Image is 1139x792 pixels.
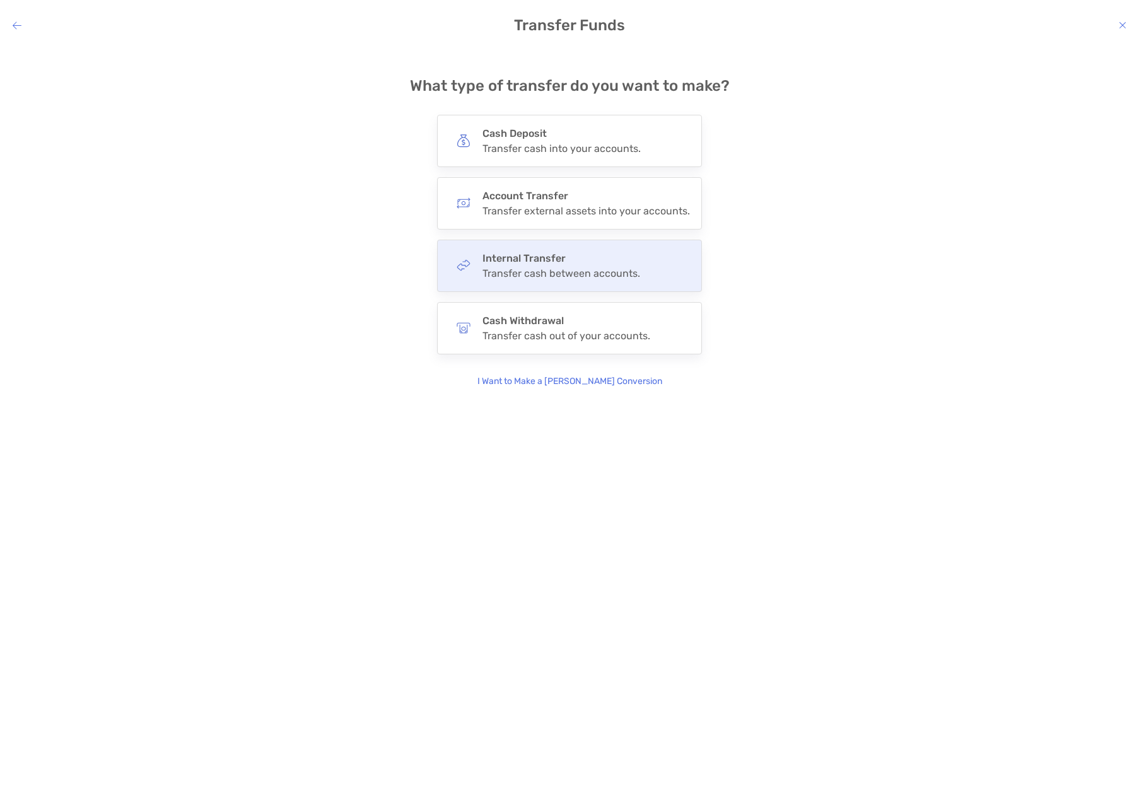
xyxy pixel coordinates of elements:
h4: Internal Transfer [482,252,640,264]
h4: Cash Withdrawal [482,315,650,327]
img: button icon [457,134,470,148]
div: Transfer cash between accounts. [482,267,640,279]
img: button icon [457,321,470,335]
h4: Account Transfer [482,190,690,202]
img: button icon [457,196,470,210]
div: Transfer cash into your accounts. [482,143,641,154]
img: button icon [457,259,470,272]
h4: Cash Deposit [482,127,641,139]
div: Transfer external assets into your accounts. [482,205,690,217]
h4: What type of transfer do you want to make? [410,77,730,95]
p: I Want to Make a [PERSON_NAME] Conversion [477,375,662,388]
div: Transfer cash out of your accounts. [482,330,650,342]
